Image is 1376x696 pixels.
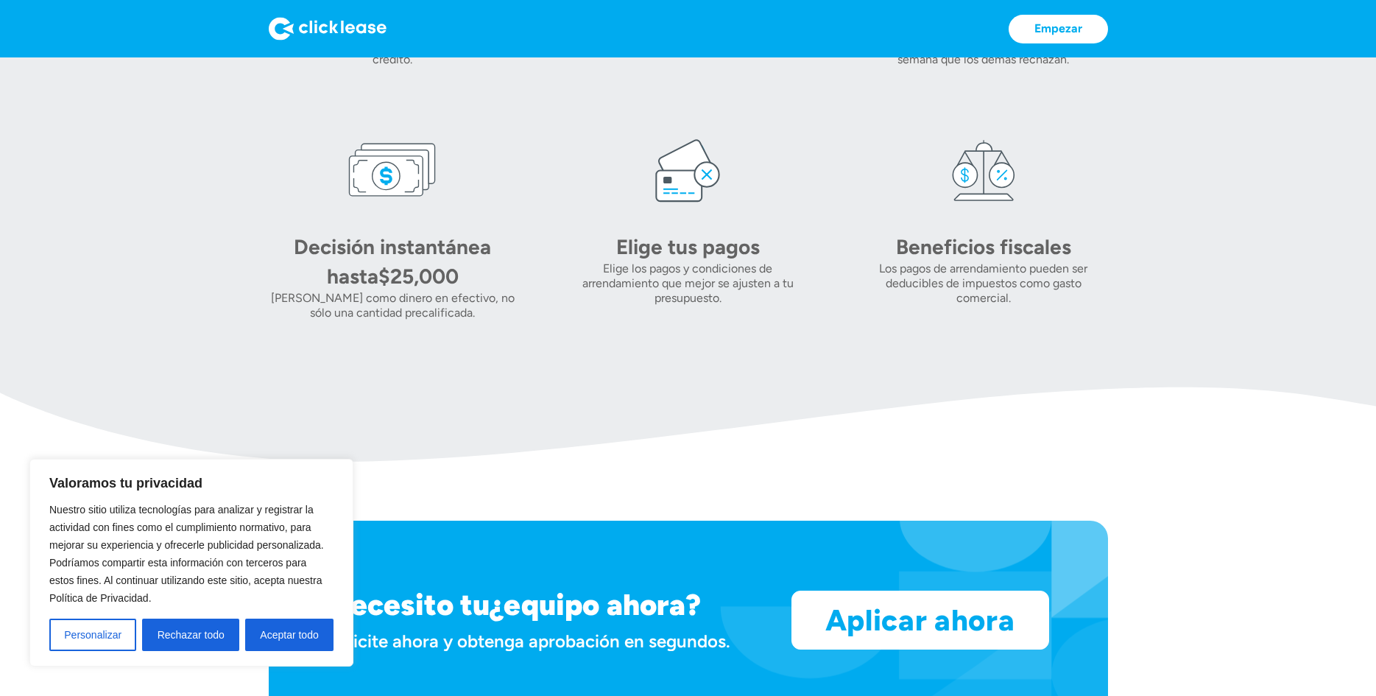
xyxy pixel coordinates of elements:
button: Rechazar todo [142,619,239,651]
div: Valoramos tu privacidad [29,459,353,667]
font: Aceptar todo [260,629,318,641]
button: Personalizar [49,619,136,651]
font: Nuestro sitio utiliza tecnologías para analizar y registrar la actividad con fines como el cumpli... [49,504,324,604]
font: Rechazar todo [158,629,225,641]
font: Los pagos de arrendamiento pueden ser deducibles de impuestos como gasto comercial. [879,261,1087,305]
img: icono de impuestos [939,126,1028,214]
font: Necesito tu [328,587,490,622]
font: Solicite ahora y obtenga aprobación en segundos. [328,630,730,652]
font: Personalizar [64,629,121,641]
font: Elige tus pagos [616,234,760,259]
font: Aplicar ahora [825,602,1015,638]
img: icono de dinero [348,126,437,214]
img: icono de tarjeta [643,126,732,214]
font: $25,000 [378,264,459,289]
font: Elige los pagos y condiciones de arrendamiento que mejor se ajusten a tu presupuesto. [582,261,794,305]
font: Decisión instantánea hasta [294,234,491,289]
font: Beneficios fiscales [896,234,1071,259]
font: [PERSON_NAME] como dinero en efectivo, no sólo una cantidad precalificada. [271,291,515,320]
font: Empezar [1034,21,1082,35]
button: Aceptar todo [245,619,334,651]
font: ¿equipo ahora? [490,587,701,622]
img: Logo [269,17,387,41]
font: Valoramos tu privacidad [49,476,202,491]
a: Aplicar ahora [792,591,1048,649]
a: Empezar [1009,15,1108,43]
